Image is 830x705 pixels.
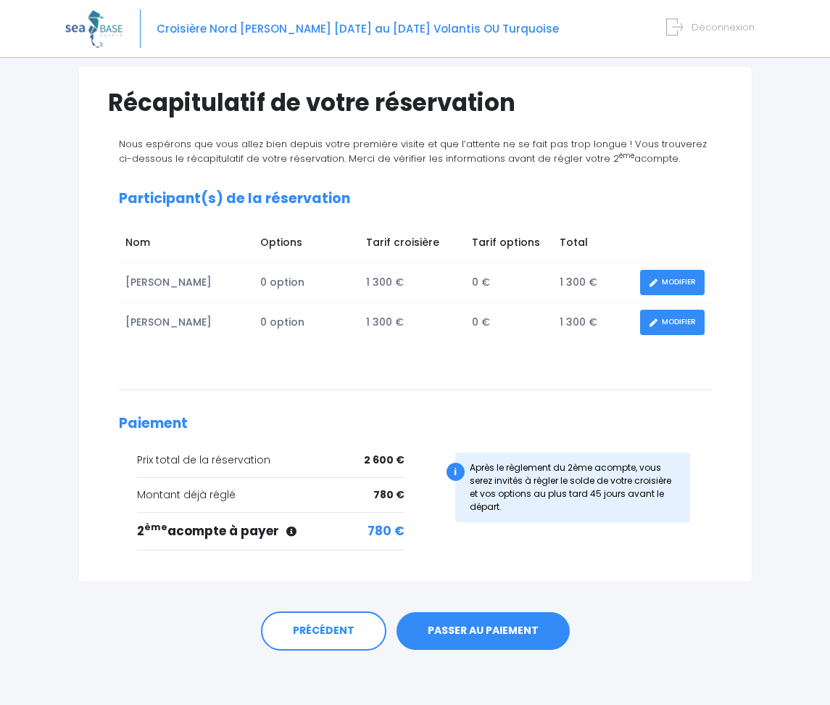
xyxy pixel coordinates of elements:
a: PRÉCÉDENT [261,611,386,651]
a: MODIFIER [640,310,705,335]
span: 780 € [368,522,404,541]
span: 0 option [260,315,304,329]
td: 1 300 € [553,302,634,342]
td: 1 300 € [553,263,634,302]
td: Nom [119,228,254,263]
div: Prix total de la réservation [137,453,404,468]
span: 2 600 € [364,453,404,468]
td: Total [553,228,634,263]
td: 0 € [465,302,552,342]
div: 2 acompte à payer [137,522,404,541]
div: Montant déjà réglé [137,487,404,503]
h2: Paiement [119,416,712,432]
td: Tarif croisière [359,228,465,263]
h1: Récapitulatif de votre réservation [108,88,723,117]
span: 0 option [260,275,304,289]
sup: ème [144,521,167,533]
a: MODIFIER [640,270,705,295]
td: [PERSON_NAME] [119,302,254,342]
td: Options [253,228,358,263]
a: PASSER AU PAIEMENT [397,612,570,650]
td: 1 300 € [359,302,465,342]
td: Tarif options [465,228,552,263]
span: 780 € [373,487,404,503]
span: Croisière Nord [PERSON_NAME] [DATE] au [DATE] Volantis OU Turquoise [157,21,559,36]
span: Déconnexion [692,20,755,34]
td: 1 300 € [359,263,465,302]
div: i [447,463,465,481]
span: Nous espérons que vous allez bien depuis votre première visite et que l’attente ne se fait pas tr... [119,137,707,165]
div: Après le règlement du 2ème acompte, vous serez invités à régler le solde de votre croisière et vo... [455,453,690,522]
td: [PERSON_NAME] [119,263,254,302]
h2: Participant(s) de la réservation [119,191,712,207]
td: 0 € [465,263,552,302]
sup: ème [619,151,634,160]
